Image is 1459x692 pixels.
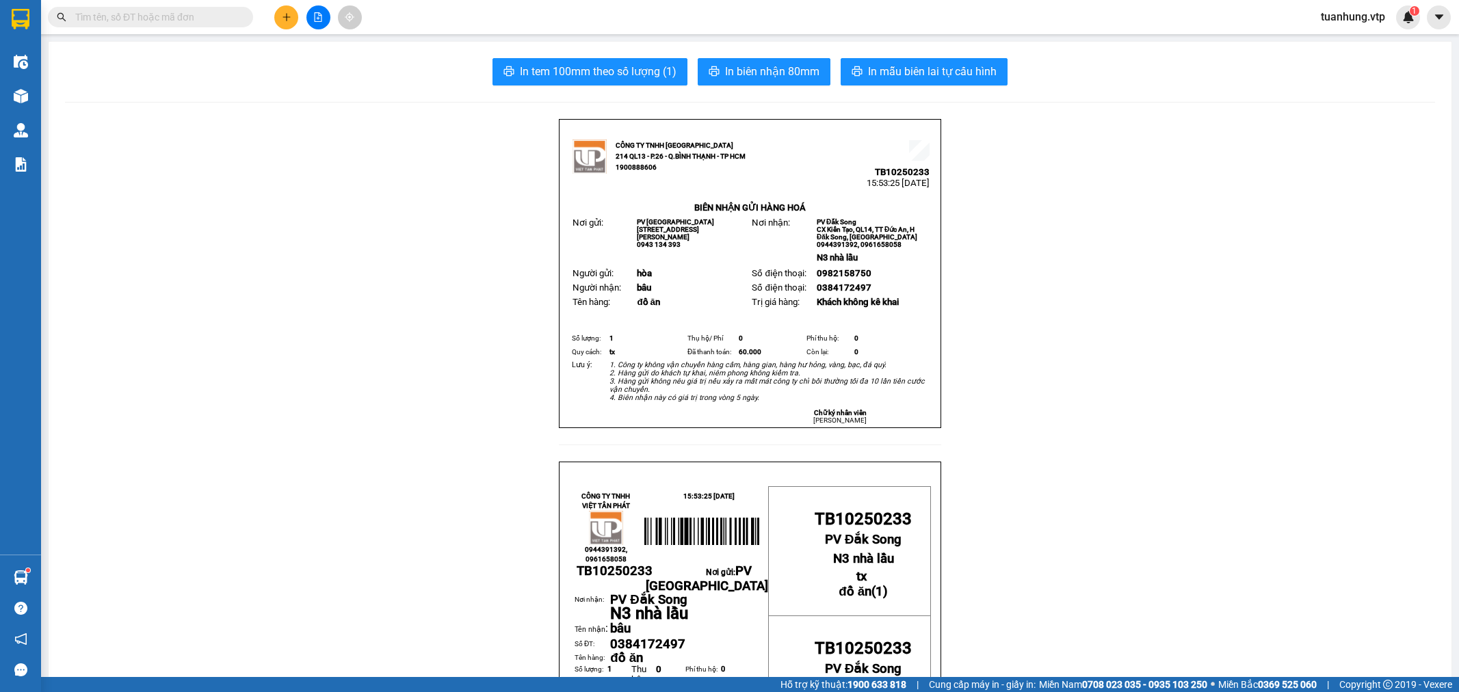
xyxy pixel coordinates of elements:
[1218,677,1317,692] span: Miền Bắc
[875,167,930,177] span: TB10250233
[847,679,906,690] strong: 1900 633 818
[1410,6,1419,16] sup: 1
[581,492,630,509] strong: CÔNG TY TNHH VIỆT TÂN PHÁT
[1402,11,1415,23] img: icon-new-feature
[637,282,651,293] span: bâu
[575,622,608,635] span: :
[752,217,790,228] span: Nơi nhận:
[637,268,652,278] span: hòa
[917,677,919,692] span: |
[839,569,888,599] strong: ( )
[646,568,768,592] span: Nơi gửi:
[575,652,610,665] td: Tên hàng:
[75,10,237,25] input: Tìm tên, số ĐT hoặc mã đơn
[685,332,737,345] td: Thụ hộ/ Phí
[685,345,737,359] td: Đã thanh toán:
[867,178,930,188] span: 15:53:25 [DATE]
[610,604,688,623] span: N3 nhà lầu
[856,569,867,584] span: tx
[752,268,806,278] span: Số điện thoại:
[1412,6,1417,16] span: 1
[725,63,819,80] span: In biên nhận 80mm
[575,637,610,652] td: Số ĐT:
[1427,5,1451,29] button: caret-down
[739,334,743,342] span: 0
[929,677,1036,692] span: Cung cấp máy in - giấy in:
[709,66,720,79] span: printer
[610,621,631,636] span: bâu
[698,58,830,85] button: printerIn biên nhận 80mm
[585,546,627,563] span: 0944391392, 0961658058
[825,532,902,547] span: PV Đắk Song
[572,360,592,369] span: Lưu ý:
[815,509,912,529] span: TB10250233
[739,348,761,356] span: 60.000
[14,123,28,137] img: warehouse-icon
[780,677,906,692] span: Hỗ trợ kỹ thuật:
[868,63,997,80] span: In mẫu biên lai tự cấu hình
[637,226,699,241] span: [STREET_ADDRESS][PERSON_NAME]
[817,241,902,248] span: 0944391392, 0961658058
[1039,677,1207,692] span: Miền Nam
[14,157,28,172] img: solution-icon
[616,142,746,171] strong: CÔNG TY TNHH [GEOGRAPHIC_DATA] 214 QL13 - P.26 - Q.BÌNH THẠNH - TP HCM 1900888606
[573,268,614,278] span: Người gửi:
[575,594,610,622] td: Nơi nhận:
[338,5,362,29] button: aim
[1258,679,1317,690] strong: 0369 525 060
[609,360,925,402] em: 1. Công ty không vận chuyển hàng cấm, hàng gian, hàng hư hỏng, vàng, bạc, đá quý. 2. Hàng gửi do ...
[854,348,858,356] span: 0
[817,297,899,307] span: Khách không kê khai
[804,332,852,345] td: Phí thu hộ:
[841,58,1008,85] button: printerIn mẫu biên lai tự cấu hình
[607,665,612,674] span: 1
[610,592,687,607] span: PV Đắk Song
[14,663,27,676] span: message
[854,334,858,342] span: 0
[852,66,863,79] span: printer
[752,282,806,293] span: Số điện thoại:
[817,226,917,241] span: CX Kiến Tạo, QL14, TT Đức An, H Đăk Song, [GEOGRAPHIC_DATA]
[345,12,354,22] span: aim
[1327,677,1329,692] span: |
[12,9,29,29] img: logo-vxr
[637,218,714,226] span: PV [GEOGRAPHIC_DATA]
[637,241,681,248] span: 0943 134 393
[577,563,653,578] span: TB10250233
[573,297,610,307] span: Tên hàng:
[839,584,871,599] span: đồ ăn
[817,218,856,226] span: PV Đắk Song
[57,12,66,22] span: search
[610,637,685,652] span: 0384172497
[14,89,28,103] img: warehouse-icon
[721,665,725,674] span: 0
[817,268,871,278] span: 0982158750
[609,334,614,342] span: 1
[610,650,643,665] span: đồ ăn
[282,12,291,22] span: plus
[817,282,871,293] span: 0384172497
[752,297,800,307] span: Trị giá hàng:
[589,511,623,545] img: logo
[1211,682,1215,687] span: ⚪️
[825,661,902,676] span: PV Đắk Song
[694,202,806,213] strong: BIÊN NHẬN GỬI HÀNG HOÁ
[274,5,298,29] button: plus
[575,625,605,634] span: Tên nhận
[646,563,768,594] span: PV [GEOGRAPHIC_DATA]
[503,66,514,79] span: printer
[656,664,661,674] span: 0
[815,639,912,658] span: TB10250233
[570,345,607,359] td: Quy cách:
[573,139,607,174] img: logo
[492,58,687,85] button: printerIn tem 100mm theo số lượng (1)
[817,252,858,263] span: N3 nhà lầu
[813,416,867,424] span: [PERSON_NAME]
[573,217,603,228] span: Nơi gửi:
[14,602,27,615] span: question-circle
[26,568,30,572] sup: 1
[683,492,735,500] span: 15:53:25 [DATE]
[570,332,607,345] td: Số lượng:
[631,664,646,684] span: Thu hộ:
[14,570,28,585] img: warehouse-icon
